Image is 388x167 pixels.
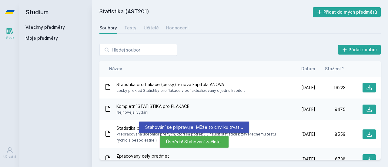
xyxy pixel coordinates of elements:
a: Soubory [99,22,117,34]
div: Hodnocení [166,25,189,31]
a: Uživatel [1,144,18,162]
span: Kompletní STATISTIKA pro FLÁKAČE [116,103,189,109]
button: Stažení [325,65,346,72]
div: 6738 [315,156,346,162]
span: Moje předměty [25,35,58,41]
a: Hodnocení [166,22,189,34]
div: 8559 [315,131,346,137]
span: Statistika pro flakace [116,125,283,131]
a: Učitelé [144,22,159,34]
span: Prepracovana ucebnica pre tych, ktori sa potrebuju naucit statistiku k zaverecnemu testu rychlo a... [116,131,283,143]
a: Study [1,24,18,43]
div: Soubory [99,25,117,31]
div: Study [5,35,14,40]
div: Stahování se připravuje. Může to chvilku trvat… [139,122,249,133]
input: Hledej soubor [99,44,177,56]
button: Přidat soubor [338,45,381,55]
span: Statistika pro flakace (cesky) + nova kapitola ANOVA [116,82,246,88]
span: [DATE] [301,156,315,162]
span: Zpracovany cely predmet [116,153,279,159]
div: Testy [124,25,136,31]
span: cesky preklad Statistiky pro flakace v pdf aktualizovany o jednu kapitolu [116,88,246,94]
div: 16223 [315,85,346,91]
div: Úspěch! Stahovaní začíná… [160,136,229,148]
button: Datum [301,65,315,72]
div: 9475 [315,106,346,112]
button: Název [109,65,122,72]
h2: Statistika (4ST201) [99,7,313,17]
span: [DATE] [301,131,315,137]
span: [DATE] [301,85,315,91]
div: Učitelé [144,25,159,31]
div: Uživatel [3,155,16,159]
span: Stažení [325,65,341,72]
a: Všechny předměty [25,25,65,30]
button: Přidat do mých předmětů [313,7,381,17]
a: Testy [124,22,136,34]
span: [DATE] [301,106,315,112]
span: Nejnovější vydání [116,109,189,115]
span: Nasel jsem to na [DOMAIN_NAME][URL], prvni pro me pochopitelne zpracovani predmetu :) [116,159,279,165]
